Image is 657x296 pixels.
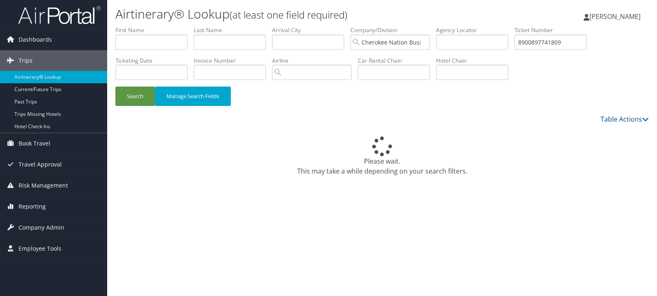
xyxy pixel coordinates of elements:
button: Manage Search Fields [155,87,231,106]
span: Reporting [19,196,46,217]
h1: Airtinerary® Lookup [115,5,471,23]
span: Trips [19,50,33,71]
span: Book Travel [19,133,50,154]
div: Please wait. This may take a while depending on your search filters. [115,136,649,176]
label: Invoice Number [194,56,272,65]
span: Dashboards [19,29,52,50]
span: Travel Approval [19,154,62,175]
a: [PERSON_NAME] [584,4,649,29]
label: Last Name [194,26,272,34]
img: airportal-logo.png [18,5,101,25]
label: Agency Locator [436,26,514,34]
label: Car Rental Chain [358,56,436,65]
span: [PERSON_NAME] [589,12,641,21]
label: Hotel Chain [436,56,514,65]
span: Company Admin [19,217,64,238]
button: Search [115,87,155,106]
label: Company/Division [350,26,436,34]
a: Table Actions [601,115,649,124]
label: Ticket Number [514,26,593,34]
label: Arrival City [272,26,350,34]
span: Risk Management [19,175,68,196]
label: Airline [272,56,358,65]
label: First Name [115,26,194,34]
small: (at least one field required) [230,8,347,21]
span: Employee Tools [19,238,61,259]
label: Ticketing Date [115,56,194,65]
